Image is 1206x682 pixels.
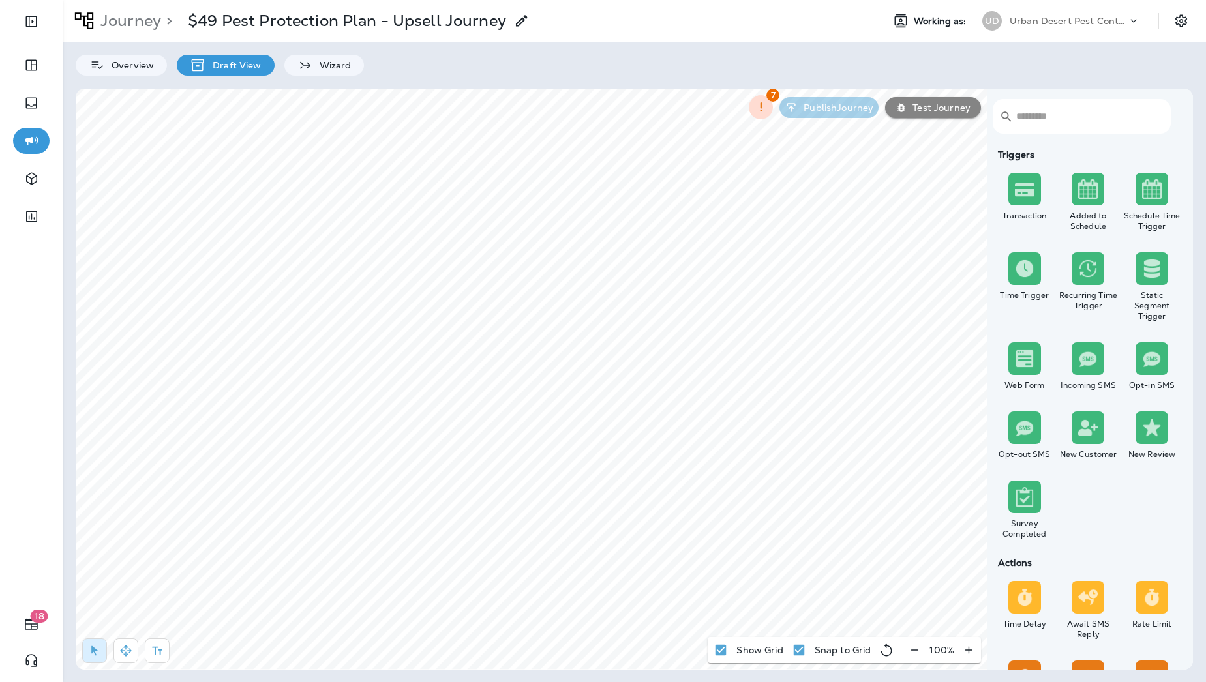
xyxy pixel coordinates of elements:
[885,97,981,118] button: Test Journey
[13,8,50,35] button: Expand Sidebar
[929,645,954,655] p: 100 %
[13,611,50,637] button: 18
[736,645,783,655] p: Show Grid
[907,102,971,113] p: Test Journey
[31,610,48,623] span: 18
[815,645,871,655] p: Snap to Grid
[766,89,779,102] span: 7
